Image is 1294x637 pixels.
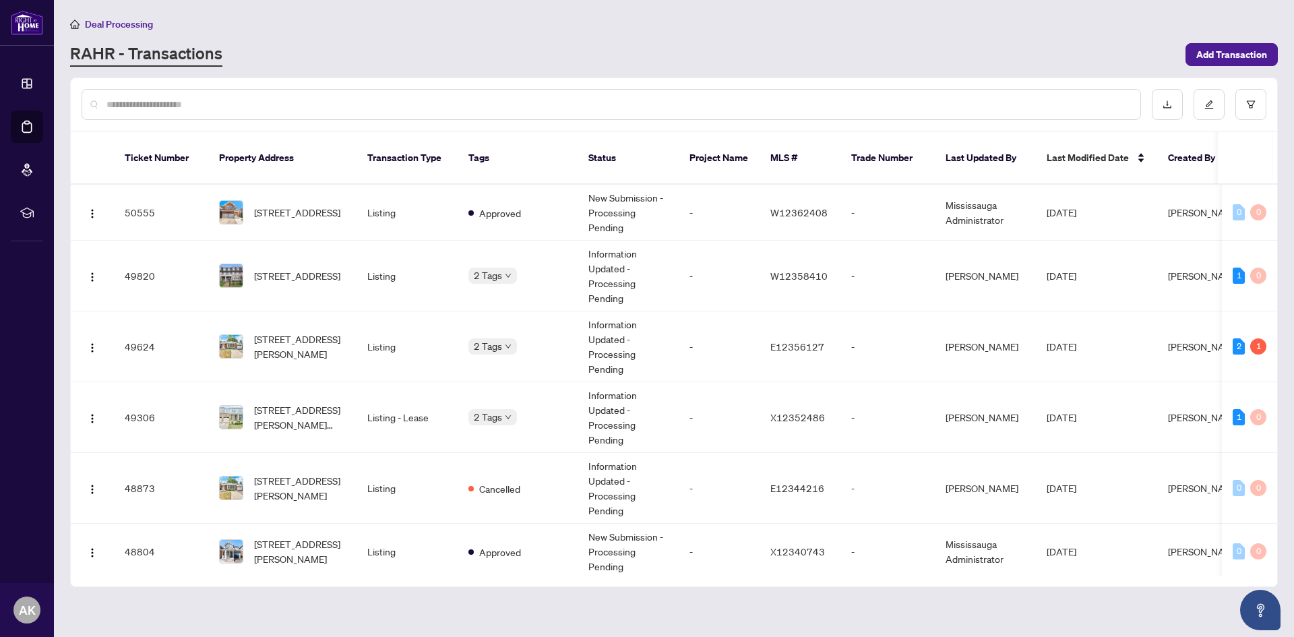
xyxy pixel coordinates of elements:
[357,132,458,185] th: Transaction Type
[479,206,521,220] span: Approved
[357,241,458,311] td: Listing
[935,185,1036,241] td: Mississauga Administrator
[208,132,357,185] th: Property Address
[679,241,760,311] td: -
[1163,100,1172,109] span: download
[770,545,825,557] span: X12340743
[87,342,98,353] img: Logo
[1250,204,1266,220] div: 0
[1047,482,1076,494] span: [DATE]
[114,185,208,241] td: 50555
[114,453,208,524] td: 48873
[1196,44,1267,65] span: Add Transaction
[1250,268,1266,284] div: 0
[114,311,208,382] td: 49624
[770,482,824,494] span: E12344216
[220,406,243,429] img: thumbnail-img
[1240,590,1281,630] button: Open asap
[254,205,340,220] span: [STREET_ADDRESS]
[770,340,824,353] span: E12356127
[1157,132,1238,185] th: Created By
[474,268,502,283] span: 2 Tags
[1233,543,1245,559] div: 0
[82,541,103,562] button: Logo
[935,132,1036,185] th: Last Updated By
[479,545,521,559] span: Approved
[1250,480,1266,496] div: 0
[254,402,346,432] span: [STREET_ADDRESS][PERSON_NAME][PERSON_NAME]
[679,185,760,241] td: -
[220,477,243,499] img: thumbnail-img
[840,453,935,524] td: -
[1168,411,1241,423] span: [PERSON_NAME]
[474,409,502,425] span: 2 Tags
[357,185,458,241] td: Listing
[1204,100,1214,109] span: edit
[760,132,840,185] th: MLS #
[578,241,679,311] td: Information Updated - Processing Pending
[1194,89,1225,120] button: edit
[505,272,512,279] span: down
[679,524,760,580] td: -
[1235,89,1266,120] button: filter
[935,524,1036,580] td: Mississauga Administrator
[1036,132,1157,185] th: Last Modified Date
[70,20,80,29] span: home
[578,524,679,580] td: New Submission - Processing Pending
[1233,338,1245,355] div: 2
[220,540,243,563] img: thumbnail-img
[87,413,98,424] img: Logo
[11,10,43,35] img: logo
[840,132,935,185] th: Trade Number
[70,42,222,67] a: RAHR - Transactions
[1047,150,1129,165] span: Last Modified Date
[1047,545,1076,557] span: [DATE]
[1152,89,1183,120] button: download
[357,524,458,580] td: Listing
[1233,409,1245,425] div: 1
[1047,206,1076,218] span: [DATE]
[82,477,103,499] button: Logo
[1233,204,1245,220] div: 0
[770,411,825,423] span: X12352486
[679,132,760,185] th: Project Name
[935,453,1036,524] td: [PERSON_NAME]
[357,382,458,453] td: Listing - Lease
[935,241,1036,311] td: [PERSON_NAME]
[114,132,208,185] th: Ticket Number
[479,481,520,496] span: Cancelled
[87,484,98,495] img: Logo
[19,601,36,619] span: AK
[87,208,98,219] img: Logo
[840,311,935,382] td: -
[82,406,103,428] button: Logo
[1168,206,1241,218] span: [PERSON_NAME]
[505,343,512,350] span: down
[1168,270,1241,282] span: [PERSON_NAME]
[1246,100,1256,109] span: filter
[114,382,208,453] td: 49306
[770,206,828,218] span: W12362408
[1168,545,1241,557] span: [PERSON_NAME]
[458,132,578,185] th: Tags
[1168,482,1241,494] span: [PERSON_NAME]
[1168,340,1241,353] span: [PERSON_NAME]
[840,241,935,311] td: -
[114,524,208,580] td: 48804
[935,382,1036,453] td: [PERSON_NAME]
[82,336,103,357] button: Logo
[1047,270,1076,282] span: [DATE]
[1233,480,1245,496] div: 0
[87,547,98,558] img: Logo
[254,332,346,361] span: [STREET_ADDRESS][PERSON_NAME]
[85,18,153,30] span: Deal Processing
[1047,340,1076,353] span: [DATE]
[357,453,458,524] td: Listing
[474,338,502,354] span: 2 Tags
[679,453,760,524] td: -
[82,265,103,286] button: Logo
[220,201,243,224] img: thumbnail-img
[578,185,679,241] td: New Submission - Processing Pending
[935,311,1036,382] td: [PERSON_NAME]
[840,524,935,580] td: -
